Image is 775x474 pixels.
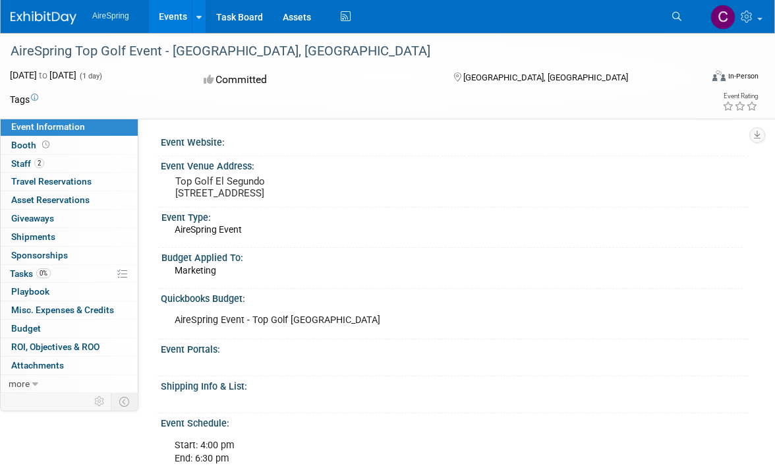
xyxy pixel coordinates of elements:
[161,376,749,393] div: Shipping Info & List:
[11,305,114,315] span: Misc. Expenses & Credits
[165,307,629,334] div: AireSpring Event - Top Golf [GEOGRAPHIC_DATA]
[1,283,138,301] a: Playbook
[9,378,30,389] span: more
[10,93,38,106] td: Tags
[728,71,759,81] div: In-Person
[161,156,749,173] div: Event Venue Address:
[1,375,138,393] a: more
[1,247,138,264] a: Sponsorships
[161,413,749,430] div: Event Schedule:
[11,231,55,242] span: Shipments
[40,140,52,150] span: Booth not reserved yet
[1,155,138,173] a: Staff2
[175,265,216,276] span: Marketing
[1,320,138,338] a: Budget
[6,40,685,63] div: AireSpring Top Golf Event - [GEOGRAPHIC_DATA], [GEOGRAPHIC_DATA]
[92,11,129,20] span: AireSpring
[37,70,49,80] span: to
[161,248,743,264] div: Budget Applied To:
[11,158,44,169] span: Staff
[1,265,138,283] a: Tasks0%
[161,289,749,305] div: Quickbooks Budget:
[1,357,138,374] a: Attachments
[1,228,138,246] a: Shipments
[175,224,242,235] span: AireSpring Event
[710,5,735,30] img: Christine Silvestri
[161,208,743,224] div: Event Type:
[161,340,749,356] div: Event Portals:
[165,432,629,472] div: Start: 4:00 pm End: 6:30 pm
[1,210,138,227] a: Giveaways
[11,194,90,205] span: Asset Reservations
[11,341,100,352] span: ROI, Objectives & ROO
[78,72,102,80] span: (1 day)
[11,176,92,187] span: Travel Reservations
[463,73,628,82] span: [GEOGRAPHIC_DATA], [GEOGRAPHIC_DATA]
[11,140,52,150] span: Booth
[11,323,41,334] span: Budget
[1,136,138,154] a: Booth
[10,268,51,279] span: Tasks
[1,173,138,191] a: Travel Reservations
[88,393,111,410] td: Personalize Event Tab Strip
[11,213,54,223] span: Giveaways
[1,338,138,356] a: ROI, Objectives & ROO
[1,301,138,319] a: Misc. Expenses & Credits
[712,71,726,81] img: Format-Inperson.png
[11,360,64,370] span: Attachments
[11,121,85,132] span: Event Information
[10,70,76,80] span: [DATE] [DATE]
[111,393,138,410] td: Toggle Event Tabs
[11,11,76,24] img: ExhibitDay
[200,69,433,92] div: Committed
[722,93,758,100] div: Event Rating
[34,158,44,168] span: 2
[1,118,138,136] a: Event Information
[11,250,68,260] span: Sponsorships
[175,175,391,199] pre: Top Golf El Segundo [STREET_ADDRESS]
[161,133,749,149] div: Event Website:
[36,268,51,278] span: 0%
[642,69,759,88] div: Event Format
[11,286,49,297] span: Playbook
[1,191,138,209] a: Asset Reservations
